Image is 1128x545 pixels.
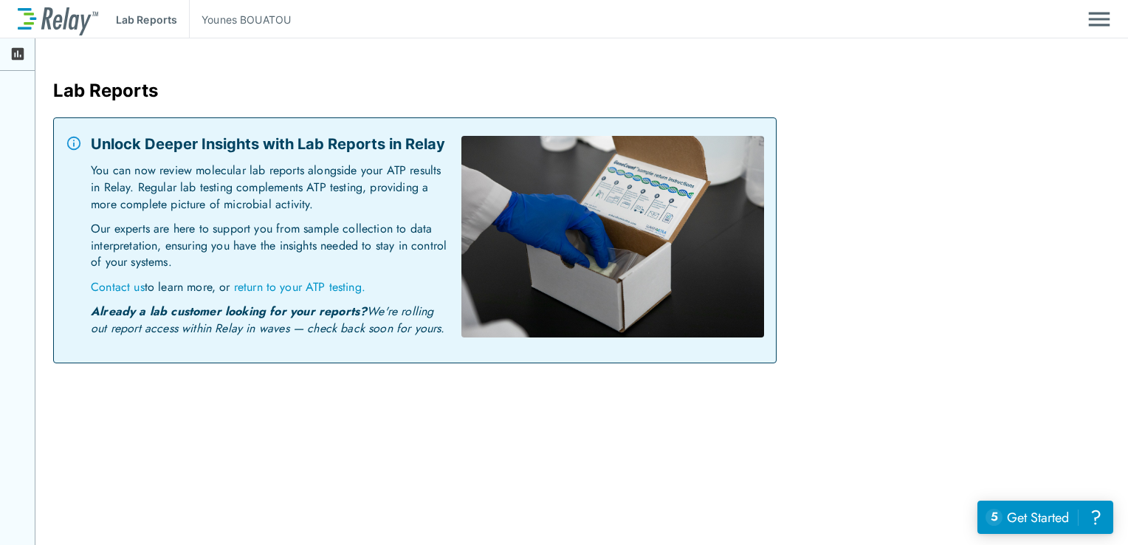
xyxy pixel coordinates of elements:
img: LuminUltra Relay [18,4,98,35]
a: Contact us [91,278,145,295]
img: Lab Reports Preview [461,136,764,337]
p: Our experts are here to support you from sample collection to data interpretation, ensuring you h... [91,221,450,279]
p: return to your ATP testing. [234,278,365,295]
p: to learn more, or [91,278,450,304]
img: Drawer Icon [1088,5,1110,33]
iframe: Resource center [977,501,1113,534]
p: Unlock Deeper Insights with Lab Reports in Relay [91,133,450,155]
button: Main menu [1088,5,1110,33]
p: Younes BOUATOU [202,12,291,27]
strong: Already a lab customer looking for your reports? [91,303,367,320]
em: We're rolling out report access within Relay in waves — check back soon for yours. [91,303,445,337]
p: You can now review molecular lab reports alongside your ATP results in Relay. Regular lab testing... [91,162,450,221]
p: Lab Reports [116,12,177,27]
